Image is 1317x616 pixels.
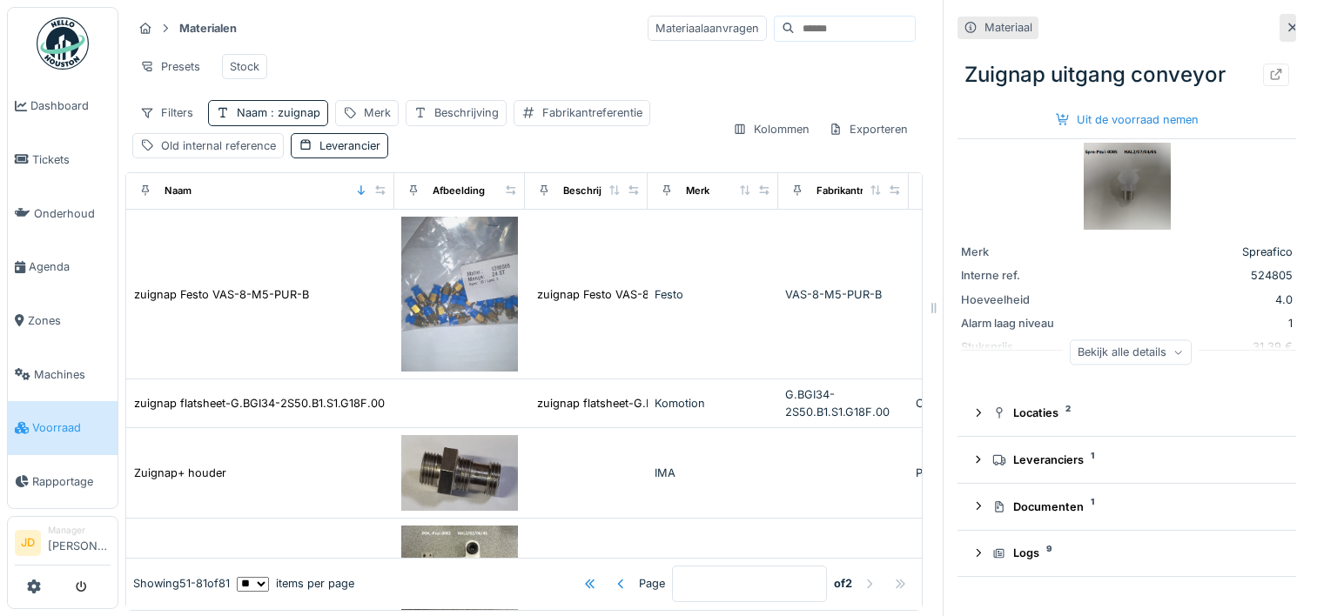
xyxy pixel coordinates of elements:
div: Filters [132,100,201,125]
div: zuignap flatsheet-G.BGI34-2S50.B1.S1.G18F.00 [537,395,788,412]
span: Voorraad [32,419,111,436]
div: Logs [992,545,1275,561]
div: Komotion [655,395,771,412]
div: Presets [132,54,208,79]
a: Dashboard [8,79,118,133]
div: 524805 [1099,267,1293,284]
a: Zones [8,294,118,348]
summary: Documenten1 [964,491,1289,523]
div: Merk [364,104,391,121]
span: Zones [28,312,111,329]
div: Zuignap uitgang conveyor [958,52,1296,97]
a: Agenda [8,240,118,294]
span: Tickets [32,151,111,168]
div: Hoeveelheid [961,291,1092,308]
div: Naam [237,104,320,121]
div: Fabrikantreferentie [816,184,907,198]
li: [PERSON_NAME] [48,524,111,561]
div: Afbeelding [433,184,485,198]
img: Badge_color-CXgf-gQk.svg [37,17,89,70]
div: items per page [237,576,354,593]
strong: of 2 [834,576,852,593]
div: Merk [686,184,709,198]
span: Agenda [29,258,111,275]
div: Leverancier [319,137,380,154]
div: Spreafico [1099,244,1293,260]
div: Bekijk alle details [1070,339,1192,365]
summary: Leveranciers1 [964,444,1289,476]
div: zuignap Festo VAS-8-M5-PUR-B L84 [537,286,736,303]
a: Machines [8,347,118,401]
div: zuignap flatsheet-G.BGI34-2S50.B1.S1.G18F.00 [134,395,385,412]
div: Leveranciers [992,452,1275,468]
div: Locaties [992,405,1275,421]
div: Naam [165,184,192,198]
div: Festo [655,286,771,303]
div: Showing 51 - 81 of 81 [133,576,230,593]
div: Stock [230,58,259,75]
summary: Logs9 [964,538,1289,570]
div: Materiaal [984,19,1032,36]
div: Kolommen [725,117,817,142]
div: Merk [961,244,1092,260]
a: Voorraad [8,401,118,455]
li: JD [15,530,41,556]
div: Uit de voorraad nemen [1049,108,1206,131]
div: Manager [48,524,111,537]
div: Fabrikantreferentie [542,104,642,121]
a: Onderhoud [8,186,118,240]
span: : zuignap [267,106,320,119]
div: Beschrijving [563,184,622,198]
summary: Locaties2 [964,397,1289,429]
img: Zuignaphouder [401,526,518,613]
span: Onderhoud [34,205,111,222]
div: Materiaalaanvragen [648,16,767,41]
a: Rapportage [8,455,118,509]
div: Old internal reference [161,137,276,154]
div: Cobot [916,395,1032,412]
div: Zuignap+ houder [134,465,226,481]
div: 1 [1099,315,1293,331]
div: G.BGI34-2S50.B1.S1.G18F.00 [785,386,902,419]
div: Documenten [992,499,1275,515]
div: VAS-8-M5-PUR-B [785,286,902,303]
img: Zuignap uitgang conveyor [1084,143,1171,230]
div: 4.0 [1099,291,1293,308]
div: P zuignap vacuum [916,465,1032,481]
span: Machines [34,366,111,383]
div: Page [639,576,665,593]
div: IMA [655,465,771,481]
div: Alarm laag niveau [961,315,1092,331]
div: Exporteren [821,117,916,142]
a: JD Manager[PERSON_NAME] [15,524,111,566]
span: Dashboard [30,97,111,114]
div: Interne ref. [961,267,1092,284]
div: zuignap Festo VAS-8-M5-PUR-B [134,286,309,303]
img: zuignap Festo VAS-8-M5-PUR-B [401,217,518,372]
strong: Materialen [172,20,244,37]
div: Beschrijving [434,104,499,121]
img: Zuignap+ houder [401,435,518,511]
a: Tickets [8,133,118,187]
span: Rapportage [32,473,111,490]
